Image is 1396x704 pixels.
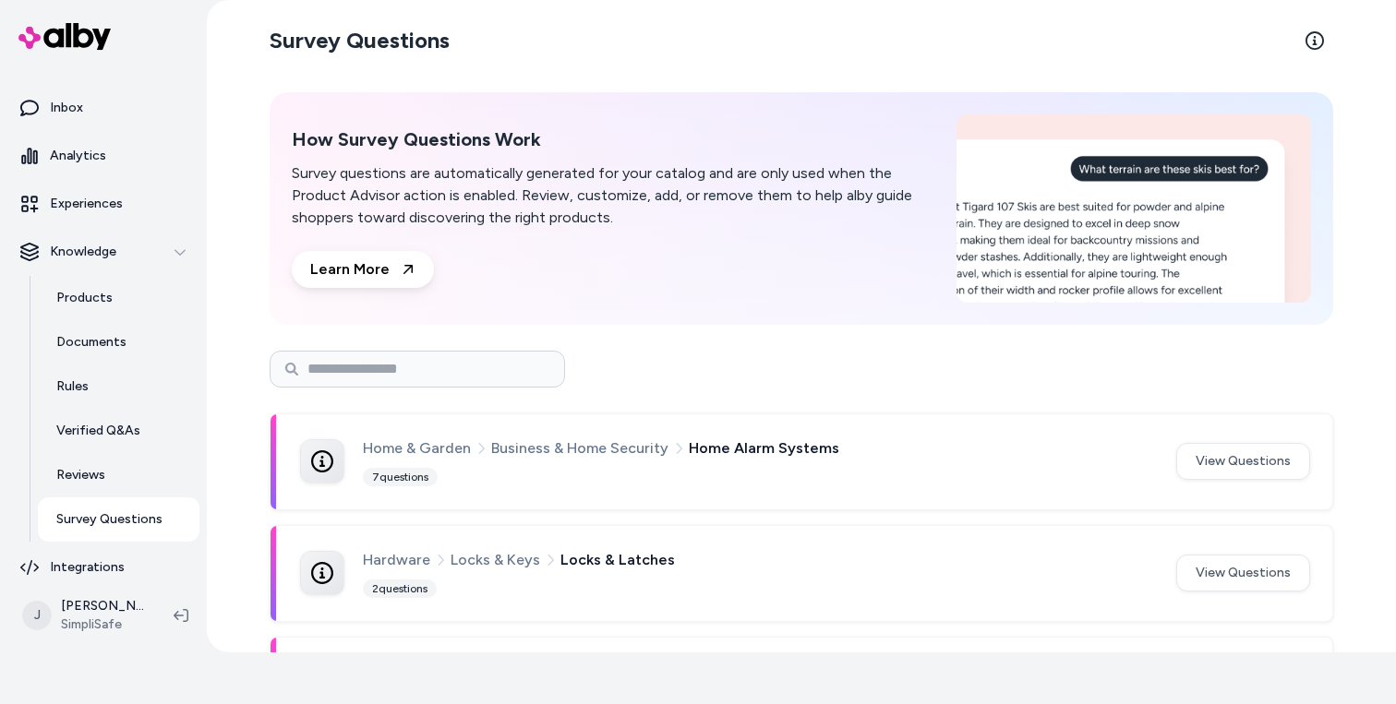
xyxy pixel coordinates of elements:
[50,99,83,117] p: Inbox
[61,597,144,615] p: [PERSON_NAME]
[38,276,199,320] a: Products
[38,453,199,497] a: Reviews
[363,468,438,486] div: 7 questions
[7,86,199,130] a: Inbox
[50,195,123,213] p: Experiences
[11,586,159,645] button: J[PERSON_NAME]SimpliSafe
[56,422,140,440] p: Verified Q&As
[7,182,199,226] a: Experiences
[7,134,199,178] a: Analytics
[50,147,106,165] p: Analytics
[18,23,111,50] img: alby Logo
[363,548,430,572] span: Hardware
[38,364,199,409] a: Rules
[560,548,675,572] span: Locks & Latches
[50,243,116,261] p: Knowledge
[270,26,450,55] h2: Survey Questions
[957,114,1311,303] img: How Survey Questions Work
[22,601,52,630] span: J
[292,128,934,151] h2: How Survey Questions Work
[56,289,113,307] p: Products
[1176,443,1310,480] button: View Questions
[56,510,162,529] p: Survey Questions
[689,436,839,460] span: Home Alarm Systems
[491,436,668,460] span: Business & Home Security
[292,162,934,229] p: Survey questions are automatically generated for your catalog and are only used when the Product ...
[1176,555,1310,591] button: View Questions
[50,558,125,577] p: Integrations
[56,466,105,484] p: Reviews
[56,377,89,396] p: Rules
[363,579,437,598] div: 2 questions
[451,548,540,572] span: Locks & Keys
[292,251,434,288] a: Learn More
[363,436,471,460] span: Home & Garden
[61,615,144,634] span: SimpliSafe
[38,497,199,542] a: Survey Questions
[7,545,199,590] a: Integrations
[56,333,126,352] p: Documents
[38,409,199,453] a: Verified Q&As
[38,320,199,364] a: Documents
[7,230,199,274] button: Knowledge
